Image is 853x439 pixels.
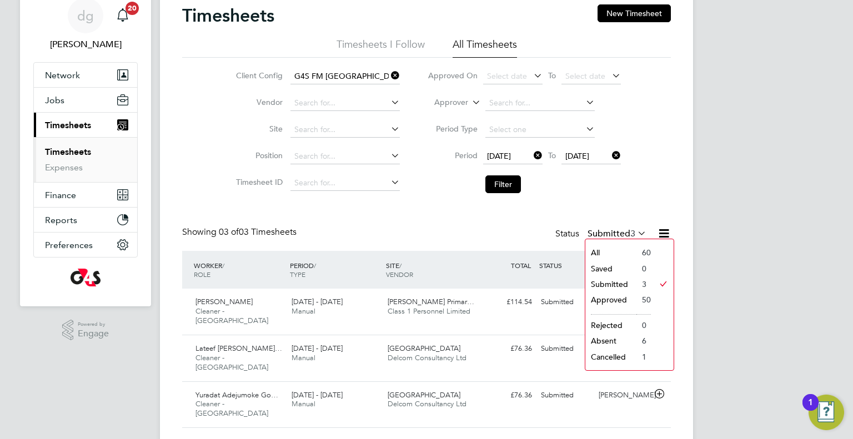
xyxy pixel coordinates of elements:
span: Select date [487,71,527,81]
label: Site [233,124,283,134]
span: Cleaner - [GEOGRAPHIC_DATA] [195,306,268,325]
div: Timesheets [34,137,137,182]
li: All Timesheets [453,38,517,58]
span: TOTAL [511,261,531,270]
span: [DATE] [565,151,589,161]
button: New Timesheet [598,4,671,22]
li: 6 [636,333,651,349]
div: Submitted [536,386,594,405]
button: Timesheets [34,113,137,137]
label: Period [428,150,478,160]
label: Client Config [233,70,283,80]
h2: Timesheets [182,4,274,27]
div: STATUS [536,255,594,275]
span: Yuradat Adejumoke Go… [195,390,278,400]
span: Reports [45,215,77,225]
span: dharmisha gohil [33,38,138,51]
span: [DATE] [487,151,511,161]
span: Preferences [45,240,93,250]
button: Open Resource Center, 1 new notification [809,395,844,430]
a: Powered byEngage [62,320,109,341]
button: Preferences [34,233,137,257]
span: Select date [565,71,605,81]
a: Go to home page [33,269,138,286]
span: ROLE [194,270,210,279]
li: Approved [585,292,636,307]
label: Position [233,150,283,160]
li: Saved [585,261,636,276]
li: 60 [636,245,651,260]
div: Status [555,226,649,242]
input: Search for... [290,122,400,138]
span: Finance [45,190,76,200]
div: £114.54 [479,293,536,311]
label: Vendor [233,97,283,107]
div: Showing [182,226,299,238]
div: WORKER [191,255,287,284]
span: [GEOGRAPHIC_DATA] [388,344,460,353]
div: Submitted [536,293,594,311]
button: Filter [485,175,521,193]
span: [DATE] - [DATE] [292,297,343,306]
span: Manual [292,353,315,362]
input: Search for... [290,69,400,84]
span: Jobs [45,95,64,105]
span: / [399,261,402,270]
span: Cleaner - [GEOGRAPHIC_DATA] [195,399,268,418]
li: 3 [636,276,651,292]
li: 0 [636,317,651,333]
span: Powered by [78,320,109,329]
li: Rejected [585,317,636,333]
div: [PERSON_NAME] [594,386,652,405]
div: 1 [808,402,813,417]
span: To [545,68,559,83]
div: SITE [383,255,479,284]
span: Class 1 Personnel Limited [388,306,470,316]
span: Timesheets [45,120,91,130]
span: [PERSON_NAME] Primar… [388,297,474,306]
span: Engage [78,329,109,339]
li: Timesheets I Follow [337,38,425,58]
input: Search for... [290,95,400,111]
button: Finance [34,183,137,207]
li: 1 [636,349,651,365]
label: Approved On [428,70,478,80]
li: All [585,245,636,260]
span: [PERSON_NAME] [195,297,253,306]
li: Submitted [585,276,636,292]
div: £76.36 [479,340,536,358]
input: Search for... [290,175,400,191]
span: / [222,261,224,270]
span: Network [45,70,80,80]
span: [GEOGRAPHIC_DATA] [388,390,460,400]
input: Select one [485,122,595,138]
span: Delcom Consultancy Ltd [388,353,466,362]
label: Submitted [588,228,646,239]
button: Jobs [34,88,137,112]
li: 0 [636,261,651,276]
span: dg [77,8,94,23]
span: [DATE] - [DATE] [292,390,343,400]
a: Expenses [45,162,83,173]
span: VENDOR [386,270,413,279]
button: Network [34,63,137,87]
label: Approver [418,97,468,108]
span: Delcom Consultancy Ltd [388,399,466,408]
span: [DATE] - [DATE] [292,344,343,353]
button: Reports [34,208,137,232]
span: / [314,261,316,270]
div: Submitted [536,340,594,358]
div: PERIOD [287,255,383,284]
label: Timesheet ID [233,177,283,187]
span: Cleaner - [GEOGRAPHIC_DATA] [195,353,268,372]
span: Manual [292,306,315,316]
span: Lateef [PERSON_NAME]… [195,344,282,353]
img: g4s-logo-retina.png [71,269,101,286]
input: Search for... [290,149,400,164]
span: 03 Timesheets [219,226,297,238]
li: 50 [636,292,651,307]
span: TYPE [290,270,305,279]
span: Manual [292,399,315,408]
li: Absent [585,333,636,349]
li: Cancelled [585,349,636,365]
